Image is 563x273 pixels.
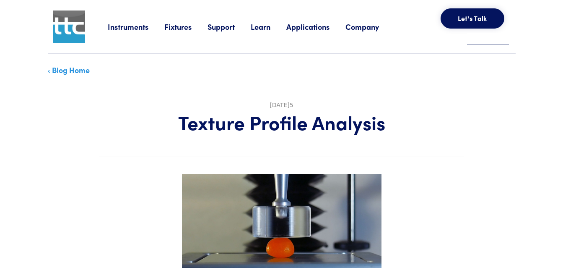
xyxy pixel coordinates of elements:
[208,21,251,32] a: Support
[53,10,85,43] img: ttc_logo_1x1_v1.0.png
[99,110,464,134] h1: Texture Profile Analysis
[270,102,293,108] time: [DATE]5
[251,21,286,32] a: Learn
[108,21,164,32] a: Instruments
[48,65,90,75] a: ‹ Blog Home
[286,21,345,32] a: Applications
[345,21,395,32] a: Company
[441,8,504,29] button: Let's Talk
[164,21,208,32] a: Fixtures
